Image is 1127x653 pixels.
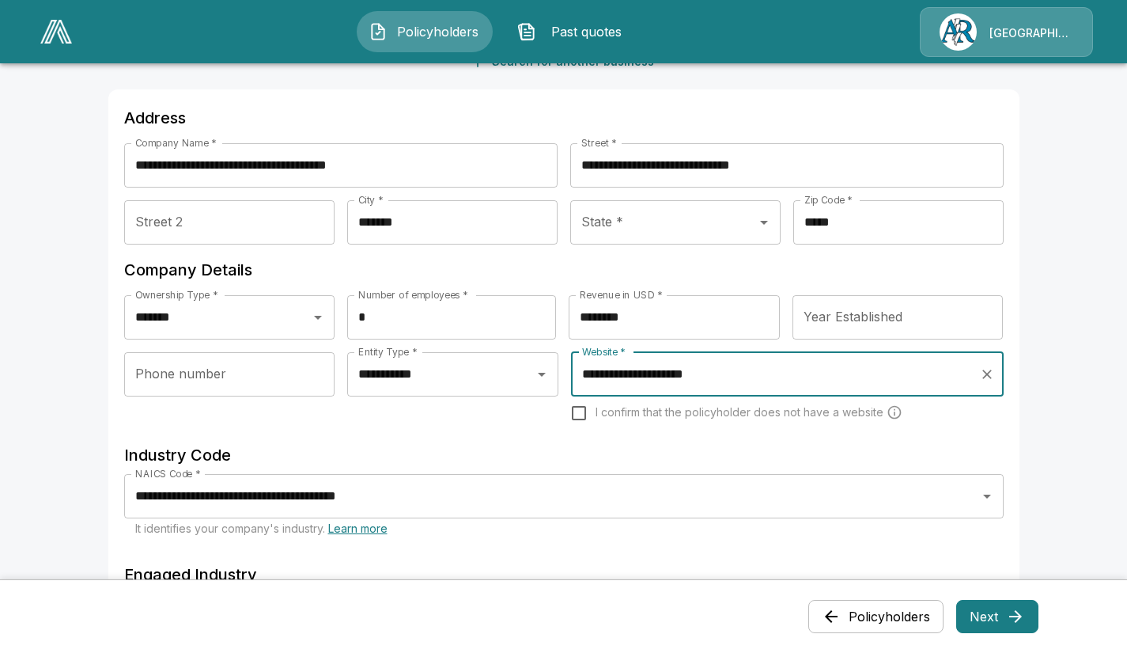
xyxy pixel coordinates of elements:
img: Policyholders Icon [369,22,388,41]
label: City * [358,193,384,207]
span: Past quotes [543,22,630,41]
img: AA Logo [40,20,72,44]
button: Open [307,306,329,328]
label: Street * [581,136,617,150]
h6: Industry Code [124,442,1004,468]
label: Ownership Type * [135,288,217,302]
label: NAICS Code * [135,467,201,480]
a: Learn more [328,522,388,535]
label: Company Name * [135,136,217,150]
img: Past quotes Icon [517,22,536,41]
button: Policyholders IconPolicyholders [357,11,493,52]
label: Website * [582,345,626,359]
h6: Engaged Industry [124,562,1004,587]
label: Entity Type * [358,345,417,359]
button: Open [976,485,998,507]
label: Revenue in USD * [580,288,663,302]
h6: Company Details [124,257,1004,283]
label: Zip Code * [804,193,853,207]
span: Policyholders [394,22,481,41]
button: Open [531,363,553,385]
svg: Carriers run a cyber security scan on the policyholders' websites. Please enter a website wheneve... [887,404,902,420]
button: Clear [976,363,998,385]
label: Number of employees * [358,288,468,302]
h6: Address [124,105,1004,131]
span: It identifies your company's industry. [135,522,388,535]
button: Policyholders [808,600,944,633]
span: I confirm that the policyholder does not have a website [596,404,883,420]
button: Past quotes IconPast quotes [505,11,641,52]
button: Open [753,211,775,233]
button: Next [956,600,1038,633]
